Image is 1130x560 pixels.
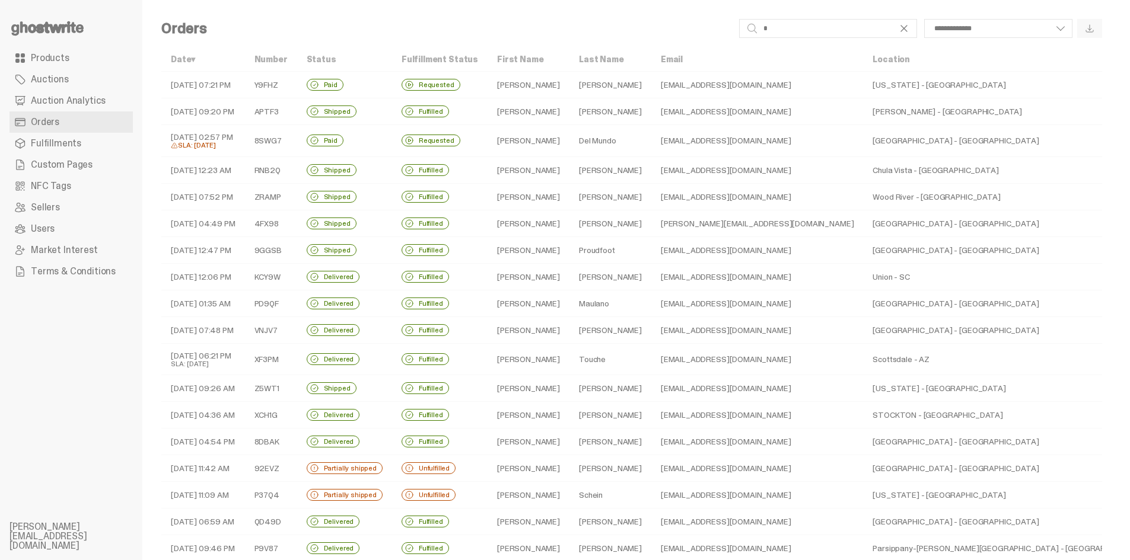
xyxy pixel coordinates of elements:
[161,290,245,316] td: [DATE] 01:35 AM
[307,191,356,203] div: Shipped
[402,191,449,203] div: Fulfilled
[569,236,651,263] td: Proudfoot
[488,290,569,316] td: [PERSON_NAME]
[488,236,569,263] td: [PERSON_NAME]
[488,428,569,455] td: [PERSON_NAME]
[402,164,449,176] div: Fulfilled
[569,125,651,157] td: Del Mundo
[651,236,863,263] td: [EMAIL_ADDRESS][DOMAIN_NAME]
[569,481,651,508] td: Schein
[9,69,133,90] a: Auctions
[9,47,133,69] a: Products
[651,290,863,316] td: [EMAIL_ADDRESS][DOMAIN_NAME]
[161,401,245,428] td: [DATE] 04:36 AM
[307,353,360,365] div: Delivered
[651,401,863,428] td: [EMAIL_ADDRESS][DOMAIN_NAME]
[161,183,245,210] td: [DATE] 07:52 PM
[651,375,863,401] td: [EMAIL_ADDRESS][DOMAIN_NAME]
[9,522,152,551] li: [PERSON_NAME][EMAIL_ADDRESS][DOMAIN_NAME]
[402,244,449,256] div: Fulfilled
[31,139,81,148] span: Fulfillments
[569,183,651,210] td: [PERSON_NAME]
[245,375,297,401] td: Z5WT1
[9,218,133,239] a: Users
[488,316,569,343] td: [PERSON_NAME]
[402,382,449,394] div: Fulfilled
[569,343,651,375] td: Touche
[245,72,297,98] td: Y9FHZ
[245,455,297,481] td: 92EVZ
[31,245,98,255] span: Market Interest
[245,236,297,263] td: 9GGSB
[307,105,356,117] div: Shipped
[161,428,245,455] td: [DATE] 04:54 PM
[651,125,863,157] td: [EMAIL_ADDRESS][DOMAIN_NAME]
[307,436,360,447] div: Delivered
[488,401,569,428] td: [PERSON_NAME]
[488,47,569,72] th: First Name
[245,290,297,316] td: PD9QF
[9,197,133,218] a: Sellers
[402,489,456,501] div: Unfulfilled
[245,98,297,125] td: APTF3
[161,481,245,508] td: [DATE] 11:09 AM
[297,47,392,72] th: Status
[245,481,297,508] td: P37Q4
[569,47,651,72] th: Last Name
[161,316,245,343] td: [DATE] 07:48 PM
[488,263,569,290] td: [PERSON_NAME]
[651,316,863,343] td: [EMAIL_ADDRESS][DOMAIN_NAME]
[402,79,460,91] div: Requested
[307,271,360,283] div: Delivered
[307,244,356,256] div: Shipped
[307,79,343,91] div: Paid
[488,455,569,481] td: [PERSON_NAME]
[31,181,71,191] span: NFC Tags
[402,353,449,365] div: Fulfilled
[402,217,449,229] div: Fulfilled
[569,401,651,428] td: [PERSON_NAME]
[245,343,297,375] td: XF3PM
[31,224,55,233] span: Users
[569,263,651,290] td: [PERSON_NAME]
[31,75,69,84] span: Auctions
[488,508,569,535] td: [PERSON_NAME]
[651,508,863,535] td: [EMAIL_ADDRESS][DOMAIN_NAME]
[569,375,651,401] td: [PERSON_NAME]
[307,217,356,229] div: Shipped
[245,428,297,455] td: 8DBAK
[161,156,245,183] td: [DATE] 12:23 AM
[651,72,863,98] td: [EMAIL_ADDRESS][DOMAIN_NAME]
[307,382,356,394] div: Shipped
[9,175,133,197] a: NFC Tags
[161,263,245,290] td: [DATE] 12:06 PM
[488,183,569,210] td: [PERSON_NAME]
[245,125,297,157] td: 8SWG7
[402,297,449,309] div: Fulfilled
[651,156,863,183] td: [EMAIL_ADDRESS][DOMAIN_NAME]
[307,542,360,554] div: Delivered
[171,142,235,149] div: SLA: [DATE]
[245,316,297,343] td: VNJV7
[9,111,133,133] a: Orders
[161,375,245,401] td: [DATE] 09:26 AM
[651,263,863,290] td: [EMAIL_ADDRESS][DOMAIN_NAME]
[402,324,449,336] div: Fulfilled
[488,481,569,508] td: [PERSON_NAME]
[402,271,449,283] div: Fulfilled
[307,297,360,309] div: Delivered
[488,210,569,236] td: [PERSON_NAME]
[569,210,651,236] td: [PERSON_NAME]
[9,154,133,175] a: Custom Pages
[569,156,651,183] td: [PERSON_NAME]
[651,210,863,236] td: [PERSON_NAME][EMAIL_ADDRESS][DOMAIN_NAME]
[569,508,651,535] td: [PERSON_NAME]
[402,105,449,117] div: Fulfilled
[569,316,651,343] td: [PERSON_NAME]
[651,455,863,481] td: [EMAIL_ADDRESS][DOMAIN_NAME]
[651,481,863,508] td: [EMAIL_ADDRESS][DOMAIN_NAME]
[651,343,863,375] td: [EMAIL_ADDRESS][DOMAIN_NAME]
[569,428,651,455] td: [PERSON_NAME]
[245,210,297,236] td: 4FX98
[569,455,651,481] td: [PERSON_NAME]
